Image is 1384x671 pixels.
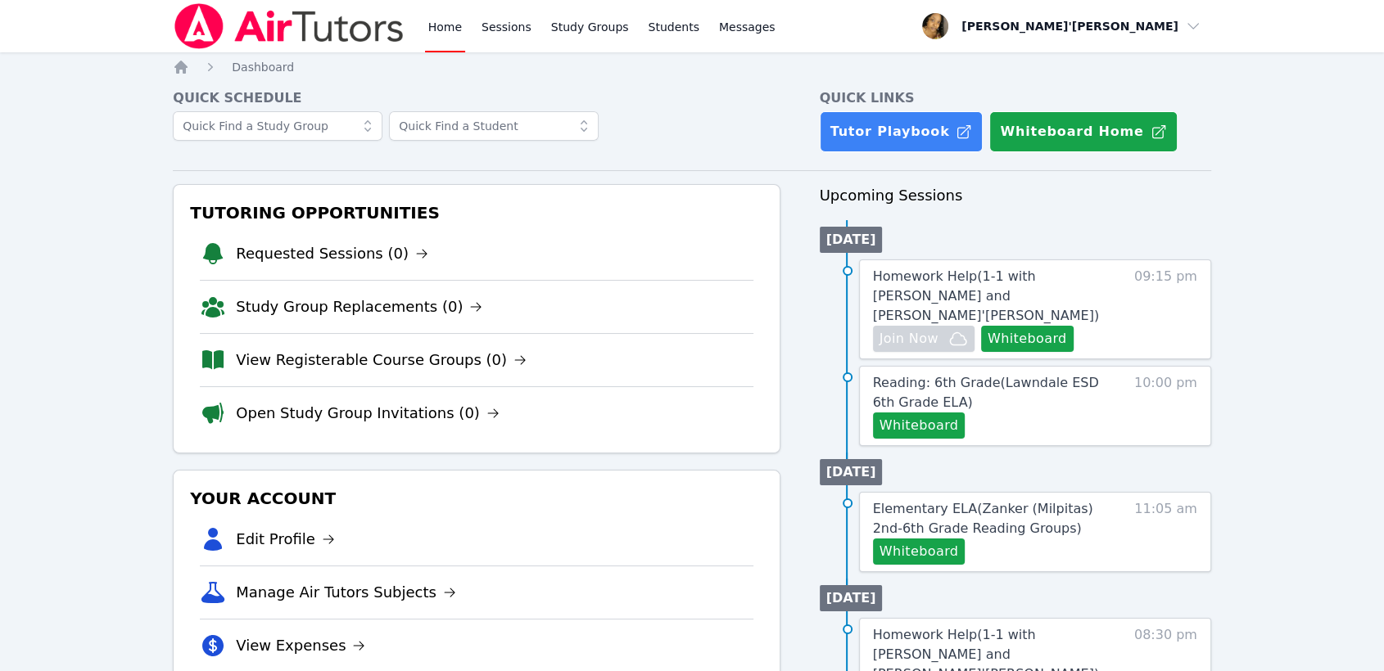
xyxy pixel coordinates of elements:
h3: Upcoming Sessions [820,184,1211,207]
img: Air Tutors [173,3,405,49]
input: Quick Find a Student [389,111,599,141]
button: Whiteboard Home [989,111,1177,152]
button: Whiteboard [873,538,966,565]
a: Open Study Group Invitations (0) [236,402,500,425]
a: Edit Profile [236,528,335,551]
span: Dashboard [232,61,294,74]
li: [DATE] [820,459,883,485]
button: Join Now [873,326,975,352]
a: Study Group Replacements (0) [236,295,482,318]
h4: Quick Schedule [173,88,780,108]
a: Homework Help(1-1 with [PERSON_NAME] and [PERSON_NAME]'[PERSON_NAME]) [873,267,1116,326]
a: Requested Sessions (0) [236,242,428,265]
a: Elementary ELA(Zanker (Milpitas) 2nd-6th Grade Reading Groups) [873,499,1116,538]
span: Join Now [880,329,938,349]
a: View Registerable Course Groups (0) [236,349,527,372]
span: Reading: 6th Grade ( Lawndale ESD 6th Grade ELA ) [873,375,1099,410]
a: View Expenses [236,634,365,657]
span: 10:00 pm [1134,373,1197,439]
li: [DATE] [820,227,883,253]
h3: Tutoring Opportunities [187,198,766,227]
span: Messages [719,19,776,35]
input: Quick Find a Study Group [173,111,382,141]
button: Whiteboard [873,412,966,439]
a: Dashboard [232,59,294,75]
a: Manage Air Tutors Subjects [236,581,456,604]
nav: Breadcrumb [173,59,1211,75]
span: Elementary ELA ( Zanker (Milpitas) 2nd-6th Grade Reading Groups ) [873,501,1093,536]
li: [DATE] [820,585,883,611]
h4: Quick Links [820,88,1211,108]
h3: Your Account [187,484,766,513]
a: Reading: 6th Grade(Lawndale ESD 6th Grade ELA) [873,373,1116,412]
span: Homework Help ( 1-1 with [PERSON_NAME] and [PERSON_NAME]'[PERSON_NAME] ) [873,268,1099,323]
button: Whiteboard [981,326,1074,352]
a: Tutor Playbook [820,111,984,152]
span: 11:05 am [1134,499,1197,565]
span: 09:15 pm [1134,267,1197,352]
